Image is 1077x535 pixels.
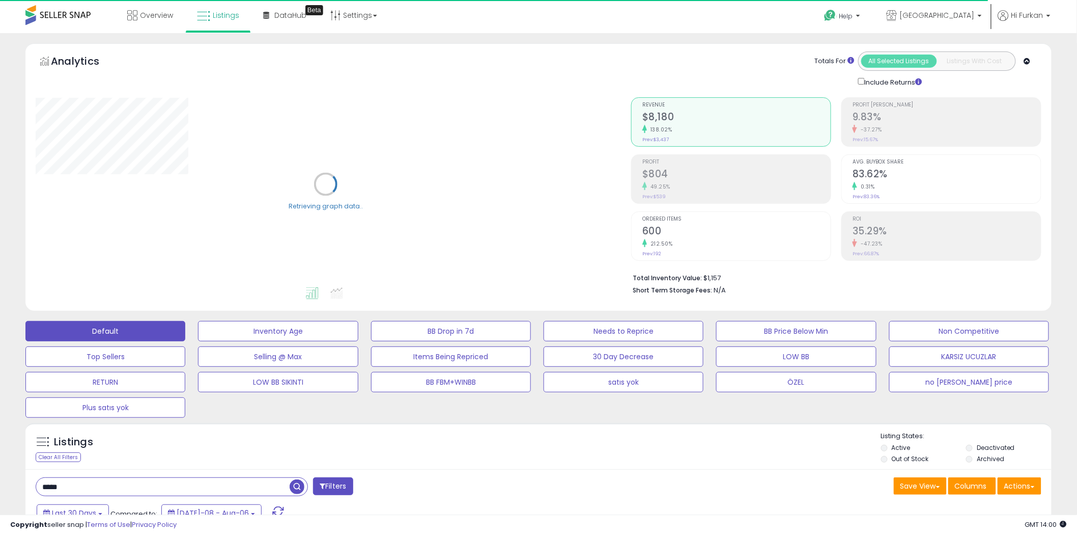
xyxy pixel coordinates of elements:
li: $1,157 [633,271,1034,283]
button: LOW BB [716,346,876,367]
b: Total Inventory Value: [633,274,702,282]
span: Compared to: [110,509,157,519]
a: Privacy Policy [132,520,177,529]
span: DataHub [274,10,306,20]
span: Ordered Items [642,217,831,222]
p: Listing States: [881,432,1052,441]
div: Totals For [815,57,855,66]
span: Profit [PERSON_NAME] [853,102,1041,108]
label: Deactivated [977,443,1015,452]
small: -47.23% [857,240,883,248]
button: Save View [894,477,947,495]
button: Columns [948,477,996,495]
span: Help [839,12,853,20]
button: Listings With Cost [937,55,1012,68]
small: Prev: 83.36% [853,194,880,200]
h5: Listings [54,435,93,449]
button: Inventory Age [198,321,358,341]
span: Listings [213,10,239,20]
small: 49.25% [647,183,670,191]
small: 212.50% [647,240,673,248]
div: Clear All Filters [36,452,81,462]
strong: Copyright [10,520,47,529]
label: Active [892,443,911,452]
small: 138.02% [647,126,672,133]
button: Last 30 Days [37,504,109,522]
small: -37.27% [857,126,882,133]
i: Get Help [824,9,837,22]
div: Include Returns [851,76,934,87]
span: Hi Furkan [1011,10,1043,20]
span: [GEOGRAPHIC_DATA] [900,10,975,20]
b: Short Term Storage Fees: [633,286,712,295]
button: BB Drop in 7d [371,321,531,341]
h2: 83.62% [853,168,1041,182]
label: Out of Stock [892,454,929,463]
button: satıs yok [544,372,703,392]
a: Terms of Use [87,520,130,529]
div: seller snap | | [10,520,177,530]
span: Columns [955,481,987,491]
span: Last 30 Days [52,508,96,518]
label: Archived [977,454,1004,463]
h2: $804 [642,168,831,182]
small: Prev: 15.67% [853,137,878,143]
small: 0.31% [857,183,875,191]
button: All Selected Listings [861,55,937,68]
h2: 9.83% [853,111,1041,125]
button: Plus satıs yok [25,397,185,418]
button: BB Price Below Min [716,321,876,341]
span: Revenue [642,102,831,108]
span: [DATE]-08 - Aug-06 [177,508,249,518]
button: Actions [998,477,1041,495]
button: Items Being Repriced [371,346,531,367]
small: Prev: $3,437 [642,137,669,143]
a: Hi Furkan [998,10,1051,33]
button: Selling @ Max [198,346,358,367]
h2: $8,180 [642,111,831,125]
div: Retrieving graph data.. [289,202,363,211]
span: 2025-09-6 14:00 GMT [1025,520,1067,529]
button: [DATE]-08 - Aug-06 [161,504,262,522]
button: Top Sellers [25,346,185,367]
button: RETURN [25,372,185,392]
a: Help [816,2,870,33]
button: Needs to Reprice [544,321,703,341]
span: Avg. Buybox Share [853,159,1041,165]
small: Prev: $539 [642,194,666,200]
h2: 600 [642,225,831,239]
button: Filters [313,477,353,495]
button: ÖZEL [716,372,876,392]
span: N/A [714,285,726,295]
button: 30 Day Decrease [544,346,703,367]
button: KARSIZ UCUZLAR [889,346,1049,367]
h2: 35.29% [853,225,1041,239]
span: Profit [642,159,831,165]
div: Tooltip anchor [305,5,323,15]
button: Default [25,321,185,341]
span: ROI [853,217,1041,222]
span: Overview [140,10,173,20]
button: Non Competitive [889,321,1049,341]
small: Prev: 192 [642,251,661,257]
small: Prev: 66.87% [853,251,879,257]
button: no [PERSON_NAME] price [889,372,1049,392]
h5: Analytics [51,54,119,71]
button: BB FBM+WINBB [371,372,531,392]
button: LOW BB SIKINTI [198,372,358,392]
